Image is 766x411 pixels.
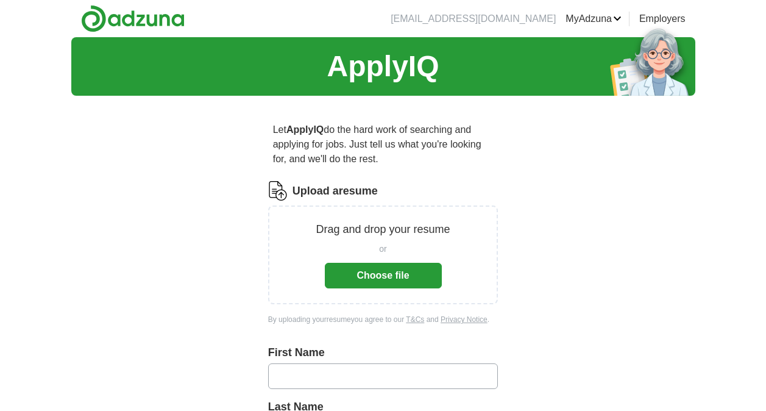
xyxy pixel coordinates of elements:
a: Employers [639,12,686,26]
p: Let do the hard work of searching and applying for jobs. Just tell us what you're looking for, an... [268,118,498,171]
a: MyAdzuna [566,12,622,26]
a: Privacy Notice [441,315,488,324]
img: Adzuna logo [81,5,185,32]
label: Upload a resume [293,183,378,199]
li: [EMAIL_ADDRESS][DOMAIN_NAME] [391,12,556,26]
img: CV Icon [268,181,288,201]
div: By uploading your resume you agree to our and . [268,314,498,325]
strong: ApplyIQ [286,124,324,135]
span: or [379,243,386,256]
label: First Name [268,345,498,361]
button: Choose file [325,263,442,288]
p: Drag and drop your resume [316,221,450,238]
a: T&Cs [406,315,424,324]
h1: ApplyIQ [327,45,439,88]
